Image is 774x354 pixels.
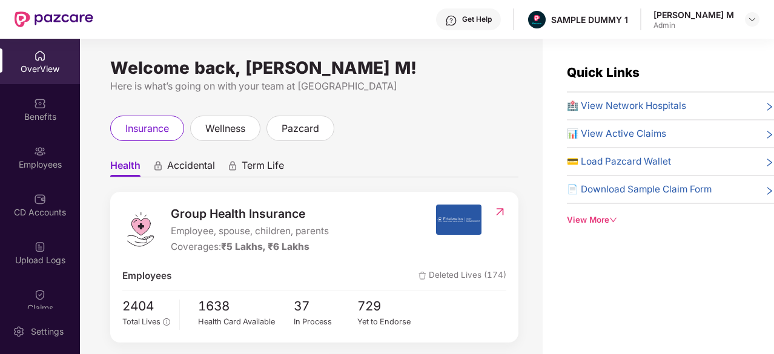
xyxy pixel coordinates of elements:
span: 📄 Download Sample Claim Form [567,182,712,197]
span: Term Life [242,159,284,177]
span: Quick Links [567,65,640,80]
span: Health [110,159,141,177]
img: svg+xml;base64,PHN2ZyBpZD0iQ0RfQWNjb3VudHMiIGRhdGEtbmFtZT0iQ0QgQWNjb3VudHMiIHhtbG5zPSJodHRwOi8vd3... [34,193,46,205]
img: svg+xml;base64,PHN2ZyBpZD0iU2V0dGluZy0yMHgyMCIgeG1sbnM9Imh0dHA6Ly93d3cudzMub3JnLzIwMDAvc3ZnIiB3aW... [13,326,25,338]
span: 💳 Load Pazcard Wallet [567,154,671,169]
div: animation [153,160,164,171]
span: down [609,216,617,224]
div: Health Card Available [198,316,294,328]
div: In Process [294,316,358,328]
span: Deleted Lives (174) [418,269,506,283]
span: 1638 [198,297,294,316]
span: insurance [125,121,169,136]
span: right [765,185,774,197]
img: Pazcare_Alternative_logo-01-01.png [528,11,546,28]
div: Settings [27,326,67,338]
span: Employees [122,269,171,283]
span: wellness [205,121,245,136]
img: svg+xml;base64,PHN2ZyBpZD0iRHJvcGRvd24tMzJ4MzIiIHhtbG5zPSJodHRwOi8vd3d3LnczLm9yZy8yMDAwL3N2ZyIgd2... [747,15,757,24]
div: Coverages: [171,240,329,254]
img: svg+xml;base64,PHN2ZyBpZD0iQ2xhaW0iIHhtbG5zPSJodHRwOi8vd3d3LnczLm9yZy8yMDAwL3N2ZyIgd2lkdGg9IjIwIi... [34,289,46,301]
span: 🏥 View Network Hospitals [567,99,686,113]
span: 2404 [122,297,170,316]
span: pazcard [282,121,319,136]
span: Total Lives [122,317,160,326]
img: svg+xml;base64,PHN2ZyBpZD0iVXBsb2FkX0xvZ3MiIGRhdGEtbmFtZT0iVXBsb2FkIExvZ3MiIHhtbG5zPSJodHRwOi8vd3... [34,241,46,253]
div: View More [567,214,774,226]
img: svg+xml;base64,PHN2ZyBpZD0iRW1wbG95ZWVzIiB4bWxucz0iaHR0cDovL3d3dy53My5vcmcvMjAwMC9zdmciIHdpZHRoPS... [34,145,46,157]
div: animation [227,160,238,171]
span: ₹5 Lakhs, ₹6 Lakhs [221,241,309,252]
span: 729 [357,297,422,316]
div: Welcome back, [PERSON_NAME] M! [110,63,518,73]
div: SAMPLE DUMMY 1 [551,14,628,25]
img: insurerIcon [436,205,481,235]
img: svg+xml;base64,PHN2ZyBpZD0iSGVscC0zMngzMiIgeG1sbnM9Imh0dHA6Ly93d3cudzMub3JnLzIwMDAvc3ZnIiB3aWR0aD... [445,15,457,27]
img: logo [122,211,159,247]
span: Employee, spouse, children, parents [171,224,329,238]
div: Get Help [462,15,492,24]
span: Accidental [167,159,215,177]
div: Admin [653,21,734,30]
div: [PERSON_NAME] M [653,9,734,21]
img: svg+xml;base64,PHN2ZyBpZD0iSG9tZSIgeG1sbnM9Imh0dHA6Ly93d3cudzMub3JnLzIwMDAvc3ZnIiB3aWR0aD0iMjAiIG... [34,50,46,62]
img: svg+xml;base64,PHN2ZyBpZD0iQmVuZWZpdHMiIHhtbG5zPSJodHRwOi8vd3d3LnczLm9yZy8yMDAwL3N2ZyIgd2lkdGg9Ij... [34,97,46,110]
span: right [765,129,774,141]
span: 37 [294,297,358,316]
div: Here is what’s going on with your team at [GEOGRAPHIC_DATA] [110,79,518,94]
span: info-circle [163,318,170,325]
span: Group Health Insurance [171,205,329,223]
img: RedirectIcon [494,206,506,218]
img: deleteIcon [418,272,426,280]
img: New Pazcare Logo [15,11,93,27]
span: right [765,157,774,169]
span: 📊 View Active Claims [567,126,666,141]
span: right [765,101,774,113]
div: Yet to Endorse [357,316,422,328]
